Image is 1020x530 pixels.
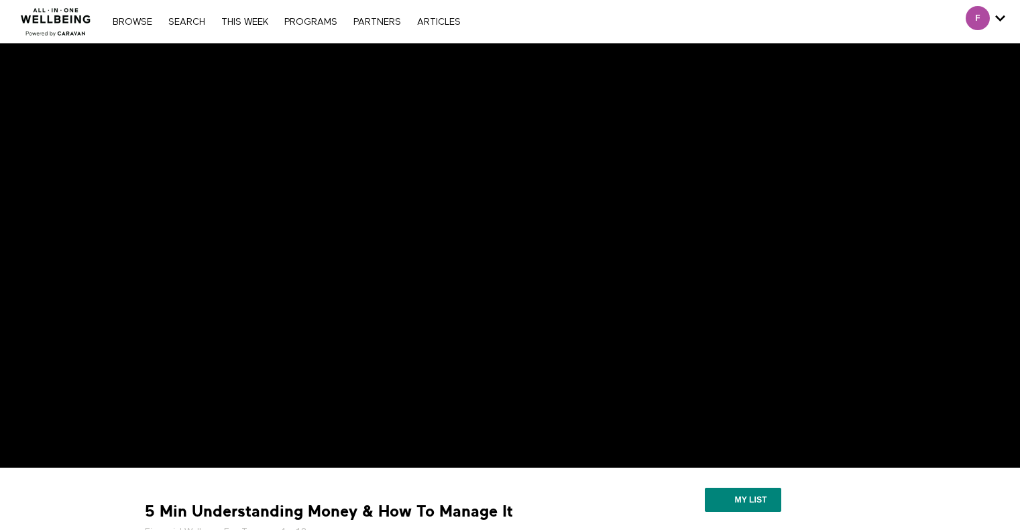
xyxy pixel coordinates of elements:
[145,501,513,522] strong: 5 Min Understanding Money & How To Manage It
[705,488,781,512] button: My list
[278,17,344,27] a: PROGRAMS
[162,17,212,27] a: Search
[106,17,159,27] a: Browse
[410,17,467,27] a: ARTICLES
[215,17,275,27] a: THIS WEEK
[347,17,408,27] a: PARTNERS
[106,15,467,28] nav: Primary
